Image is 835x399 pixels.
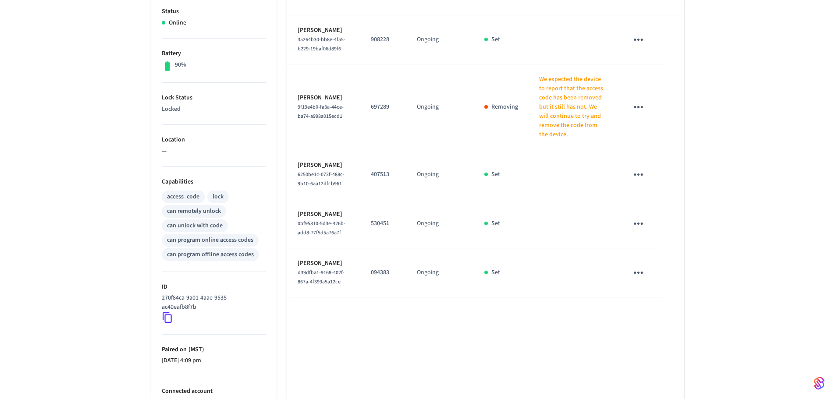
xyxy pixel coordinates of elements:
[371,35,396,44] p: 908228
[298,26,350,35] p: [PERSON_NAME]
[167,192,199,201] div: access_code
[406,248,474,297] td: Ongoing
[298,161,350,170] p: [PERSON_NAME]
[167,207,221,216] div: can remotely unlock
[162,356,266,365] p: [DATE] 4:09 pm
[371,268,396,277] p: 094383
[298,36,345,53] span: 35264b30-bb8e-4f55-b229-19baf06d89f6
[406,150,474,199] td: Ongoing
[406,199,474,248] td: Ongoing
[187,345,204,354] span: ( MST )
[162,135,266,145] p: Location
[539,75,608,139] p: We expected the device to report that the access code has been removed but it still has not. We w...
[298,171,345,187] span: 6250be1c-072f-488c-9b10-6aa12dfcb961
[298,220,345,237] span: 0bf95810-5d3e-426b-add8-77f5d5a76a7f
[167,236,253,245] div: can program online access codes
[371,170,396,179] p: 407513
[169,18,186,28] p: Online
[814,376,824,390] img: SeamLogoGradient.69752ec5.svg
[162,93,266,102] p: Lock Status
[406,64,474,150] td: Ongoing
[162,345,266,354] p: Paired on
[162,293,263,312] p: 270f84ca-9a01-4aae-9535-ac40eafb8f7b
[491,102,518,112] p: Removing
[406,15,474,64] td: Ongoing
[298,103,344,120] span: 9f19e4b0-fa3a-44ce-ba74-a998a015ecd1
[162,49,266,58] p: Battery
[298,259,350,268] p: [PERSON_NAME]
[298,210,350,219] p: [PERSON_NAME]
[298,93,350,102] p: [PERSON_NAME]
[162,7,266,16] p: Status
[371,219,396,228] p: 530451
[371,102,396,112] p: 697289
[162,177,266,187] p: Capabilities
[491,170,500,179] p: Set
[162,105,266,114] p: Locked
[491,219,500,228] p: Set
[162,387,266,396] p: Connected account
[175,60,186,70] p: 90%
[213,192,224,201] div: lock
[167,221,223,230] div: can unlock with code
[491,268,500,277] p: Set
[162,147,266,156] p: —
[162,282,266,292] p: ID
[167,250,254,259] div: can program offline access codes
[491,35,500,44] p: Set
[298,269,345,286] span: d39dfba1-9168-402f-867a-4f399a5a12ce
